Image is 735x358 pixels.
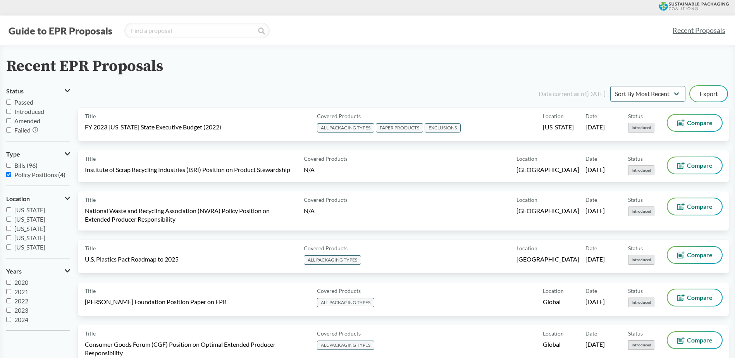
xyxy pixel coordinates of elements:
span: Amended [14,117,40,124]
span: Covered Products [304,244,348,252]
button: Compare [668,247,722,263]
span: Location [6,195,30,202]
button: Compare [668,115,722,131]
span: Location [543,112,564,120]
span: N/A [304,207,315,214]
span: [US_STATE] [14,234,45,241]
span: Location [516,155,537,163]
span: [GEOGRAPHIC_DATA] [516,165,579,174]
span: Introduced [628,340,654,350]
input: Introduced [6,109,11,114]
input: Passed [6,100,11,105]
span: Introduced [628,165,654,175]
span: Policy Positions (4) [14,171,65,178]
button: Compare [668,289,722,306]
span: [DATE] [585,207,605,215]
span: Covered Products [304,155,348,163]
input: Failed [6,127,11,133]
a: Recent Proposals [669,22,729,39]
span: Date [585,329,597,337]
span: [DATE] [585,255,605,263]
span: Compare [687,252,713,258]
span: Years [6,268,22,275]
span: FY 2023 [US_STATE] State Executive Budget (2022) [85,123,221,131]
span: Compare [687,162,713,169]
span: Introduced [628,123,654,133]
div: Data current as of [DATE] [539,89,606,98]
span: Status [628,196,643,204]
input: Policy Positions (4) [6,172,11,177]
span: EXCLUSIONS [425,123,461,133]
button: Compare [668,157,722,174]
span: Title [85,112,96,120]
span: U.S. Plastics Pact Roadmap to 2025 [85,255,179,263]
span: Title [85,287,96,295]
span: Title [85,196,96,204]
span: Location [543,287,564,295]
span: Location [516,244,537,252]
span: 2024 [14,316,28,323]
span: [US_STATE] [14,206,45,213]
span: N/A [304,166,315,173]
button: Compare [668,198,722,215]
span: National Waste and Recycling Association (NWRA) Policy Position on Extended Producer Responsibility [85,207,294,224]
button: Guide to EPR Proposals [6,24,115,37]
span: Status [6,88,24,95]
span: Institute of Scrap Recycling Industries (ISRI) Position on Product Stewardship [85,165,290,174]
span: Introduced [628,298,654,307]
span: Status [628,244,643,252]
span: Date [585,155,597,163]
span: Global [543,340,561,349]
span: Covered Products [317,112,361,120]
input: [US_STATE] [6,207,11,212]
button: Status [6,84,70,98]
span: Status [628,155,643,163]
input: 2021 [6,289,11,294]
button: Type [6,148,70,161]
span: Date [585,112,597,120]
span: Title [85,329,96,337]
span: 2022 [14,297,28,305]
span: Passed [14,98,33,106]
span: 2020 [14,279,28,286]
input: 2020 [6,280,11,285]
span: Compare [687,337,713,343]
button: Years [6,265,70,278]
input: [US_STATE] [6,226,11,231]
span: Status [628,287,643,295]
button: Location [6,192,70,205]
span: ALL PACKAGING TYPES [317,123,374,133]
span: Title [85,155,96,163]
span: 2023 [14,306,28,314]
input: [US_STATE] [6,244,11,250]
span: Covered Products [317,287,361,295]
span: [GEOGRAPHIC_DATA] [516,255,579,263]
span: [US_STATE] [543,123,574,131]
span: [US_STATE] [14,243,45,251]
input: Bills (96) [6,163,11,168]
span: Compare [687,294,713,301]
span: ALL PACKAGING TYPES [317,298,374,307]
span: Date [585,196,597,204]
input: 2023 [6,308,11,313]
input: Amended [6,118,11,123]
span: [US_STATE] [14,225,45,232]
span: [US_STATE] [14,215,45,223]
span: Failed [14,126,31,134]
input: [US_STATE] [6,217,11,222]
span: Status [628,112,643,120]
input: Find a proposal [124,23,270,38]
span: [PERSON_NAME] Foundation Position Paper on EPR [85,298,227,306]
input: 2022 [6,298,11,303]
span: Introduced [628,255,654,265]
span: [DATE] [585,123,605,131]
span: Introduced [628,207,654,216]
span: [DATE] [585,165,605,174]
span: Compare [687,120,713,126]
span: Date [585,244,597,252]
span: ALL PACKAGING TYPES [304,255,361,265]
span: Covered Products [317,329,361,337]
span: Covered Products [304,196,348,204]
span: [DATE] [585,340,605,349]
span: Title [85,244,96,252]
